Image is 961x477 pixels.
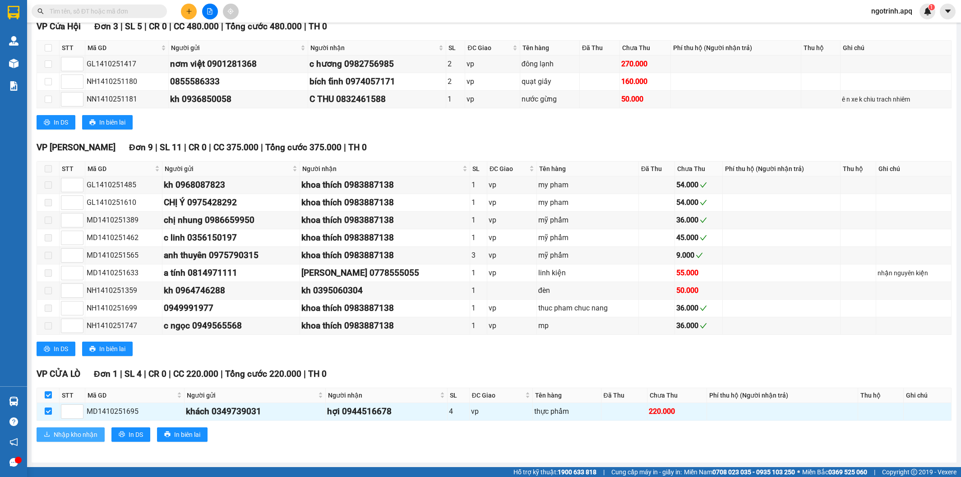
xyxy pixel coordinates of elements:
button: file-add [202,4,218,19]
span: | [120,21,123,32]
div: 0855586333 [170,75,306,88]
button: plus [181,4,197,19]
img: warehouse-icon [9,59,18,68]
span: | [304,369,306,379]
th: Ghi chú [904,388,952,403]
span: In biên lai [174,430,200,440]
button: caret-down [940,4,956,19]
div: 45.000 [676,232,721,243]
img: warehouse-icon [9,397,18,406]
span: | [144,21,147,32]
div: c ngọc 0949565568 [164,319,298,333]
span: In biên lai [99,117,125,127]
span: CC 480.000 [174,21,219,32]
div: thuc pham chuc nang [538,302,637,314]
div: 50.000 [676,285,721,296]
td: NH1410251699 [85,300,162,317]
div: 1 [471,267,485,278]
th: Phí thu hộ (Người nhận trả) [707,388,858,403]
td: NH1410251180 [85,73,169,91]
span: printer [89,119,96,126]
input: Tìm tên, số ĐT hoặc mã đơn [50,6,156,16]
span: question-circle [9,417,18,426]
th: Đã Thu [601,388,648,403]
sup: 1 [929,4,935,10]
span: printer [119,431,125,438]
div: 50.000 [621,93,669,105]
span: | [221,369,223,379]
div: nơm việt 0901281368 [170,57,306,71]
div: 1 [471,214,485,226]
div: vp [471,406,531,417]
span: download [44,431,50,438]
div: kh 0968087823 [164,178,298,192]
div: MD1410251389 [87,214,161,226]
span: SL 4 [125,369,142,379]
div: khoa thích 0983887138 [301,196,468,209]
div: 1 [448,93,463,105]
div: đèn [538,285,637,296]
span: | [221,21,223,32]
div: 0949991977 [164,301,298,315]
img: warehouse-icon [9,36,18,46]
span: TH 0 [309,21,327,32]
div: NN1410251181 [87,93,167,105]
span: In DS [54,344,68,354]
div: bích tĩnh 0974057171 [310,75,444,88]
div: C THU 0832461588 [310,93,444,106]
div: vp [489,214,535,226]
span: caret-down [944,7,952,15]
div: [PERSON_NAME] 0778555055 [301,266,468,280]
span: ngotrinh.apq [864,5,919,17]
div: 36.000 [676,214,721,226]
span: Hỗ trợ kỹ thuật: [513,467,596,477]
span: Miền Nam [684,467,795,477]
div: vp [489,267,535,278]
td: GL1410251485 [85,176,162,194]
span: | [144,369,146,379]
span: Tổng cước 480.000 [226,21,302,32]
span: | [169,369,171,379]
div: vp [489,250,535,261]
div: vp [467,76,518,87]
div: my pham [538,197,637,208]
span: | [603,467,605,477]
div: 220.000 [649,406,705,417]
div: mỹ phẩm [538,232,637,243]
div: khoa thích 0983887138 [301,319,468,333]
img: icon-new-feature [924,7,932,15]
th: Phí thu hộ (Người nhận trả) [723,162,841,176]
th: Chưa Thu [675,162,722,176]
div: kh 0395060304 [301,284,468,297]
th: Tên hàng [533,388,601,403]
span: Nhập kho nhận [54,430,97,440]
div: 160.000 [621,76,669,87]
td: MD1410251695 [85,403,185,421]
th: SL [470,162,487,176]
div: vp [489,179,535,190]
th: Tên hàng [520,41,580,56]
span: Mã GD [88,43,159,53]
strong: 0369 525 060 [828,468,867,476]
div: kh 0964746288 [164,284,298,297]
div: NH1410251699 [87,302,161,314]
th: Tên hàng [537,162,639,176]
span: printer [44,346,50,353]
td: MD1410251633 [85,264,162,282]
div: a tính 0814971111 [164,266,298,280]
div: quạt giấy [522,76,578,87]
div: 1 [471,232,485,243]
div: c hương 0982756985 [310,57,444,71]
span: printer [164,431,171,438]
button: printerIn DS [37,115,75,130]
div: vp [467,93,518,105]
div: nước gừng [522,93,578,105]
span: Người nhận [328,390,438,400]
div: 1 [471,302,485,314]
span: CR 0 [189,142,207,153]
th: SL [448,388,470,403]
strong: 0708 023 035 - 0935 103 250 [712,468,795,476]
span: Người nhận [310,43,437,53]
span: Mã GD [88,390,175,400]
div: 3 [471,250,485,261]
